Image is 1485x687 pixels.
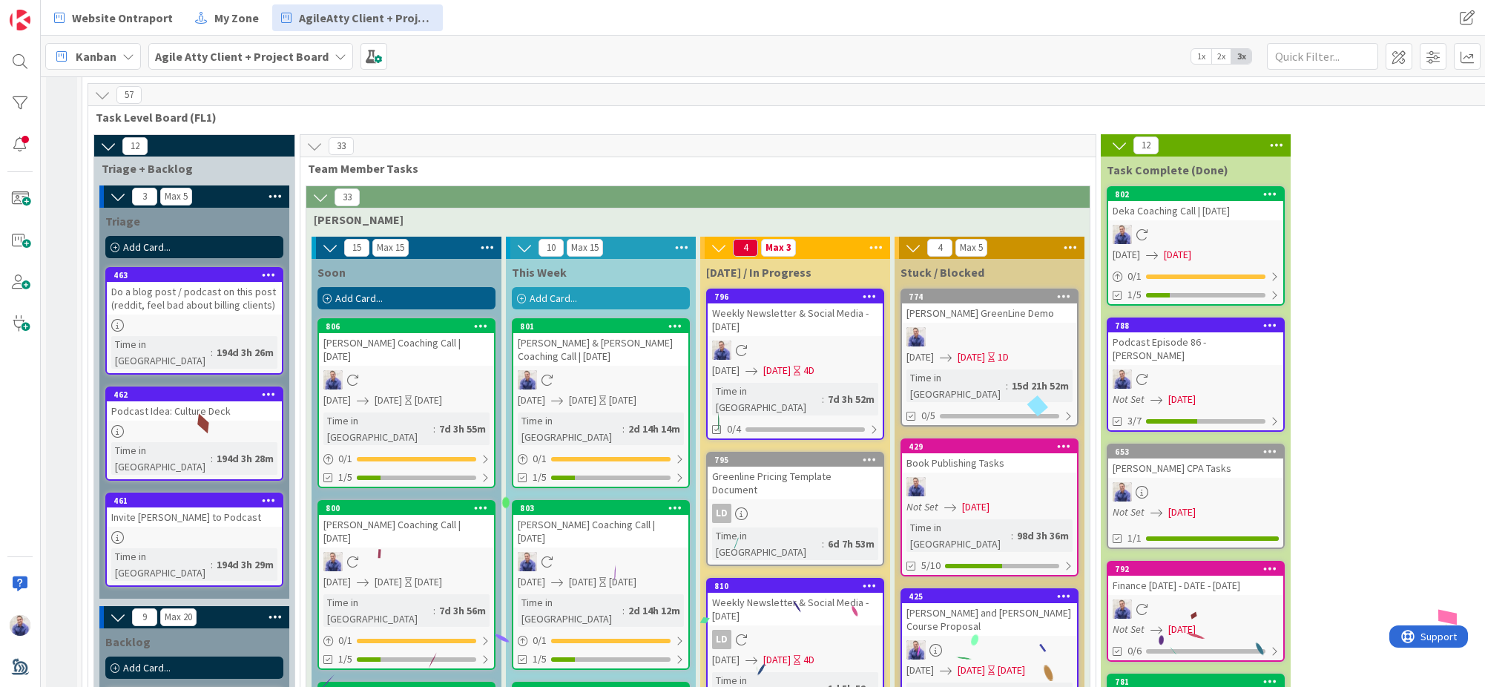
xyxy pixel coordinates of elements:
[533,651,547,667] span: 1/5
[958,349,985,365] span: [DATE]
[1115,564,1283,574] div: 792
[165,614,192,621] div: Max 20
[319,552,494,571] div: JG
[1113,225,1132,244] img: JG
[299,9,434,27] span: AgileAtty Client + Project
[533,633,547,648] span: 0 / 1
[902,477,1077,496] div: JG
[518,370,537,389] img: JG
[317,500,495,670] a: 800[PERSON_NAME] Coaching Call | [DATE]JG[DATE][DATE][DATE]Time in [GEOGRAPHIC_DATA]:7d 3h 56m0/11/5
[1107,186,1285,306] a: 802Deka Coaching Call | [DATE]JG[DATE][DATE]0/11/5
[518,412,622,445] div: Time in [GEOGRAPHIC_DATA]
[1231,49,1251,64] span: 3x
[1108,319,1283,332] div: 788
[113,389,282,400] div: 462
[530,292,577,305] span: Add Card...
[1113,247,1140,263] span: [DATE]
[998,349,1009,365] div: 1D
[1115,189,1283,200] div: 802
[107,494,282,507] div: 461
[712,527,822,560] div: Time in [GEOGRAPHIC_DATA]
[186,4,268,31] a: My Zone
[902,603,1077,636] div: [PERSON_NAME] and [PERSON_NAME] Course Proposal
[111,442,211,475] div: Time in [GEOGRAPHIC_DATA]
[211,344,213,361] span: :
[323,594,433,627] div: Time in [GEOGRAPHIC_DATA]
[906,477,926,496] img: JG
[1108,445,1283,458] div: 653
[107,269,282,315] div: 463Do a blog post / podcast on this post (reddit, feel bad about billing clients)
[902,453,1077,473] div: Book Publishing Tasks
[319,320,494,333] div: 806
[609,392,636,408] div: [DATE]
[1127,269,1142,284] span: 0 / 1
[326,503,494,513] div: 800
[518,574,545,590] span: [DATE]
[906,500,938,513] i: Not Set
[902,640,1077,660] div: JG
[319,631,494,650] div: 0/1
[272,4,443,31] a: AgileAtty Client + Project
[1127,530,1142,546] span: 1/1
[512,500,690,670] a: 803[PERSON_NAME] Coaching Call | [DATE]JG[DATE][DATE][DATE]Time in [GEOGRAPHIC_DATA]:2d 14h 12m0/...
[708,453,883,499] div: 795Greenline Pricing Template Document
[727,421,741,437] span: 0/4
[319,502,494,515] div: 800
[323,370,343,389] img: JG
[107,494,282,527] div: 461Invite [PERSON_NAME] to Podcast
[927,239,952,257] span: 4
[708,341,883,360] div: JG
[319,333,494,366] div: [PERSON_NAME] Coaching Call | [DATE]
[518,594,622,627] div: Time in [GEOGRAPHIC_DATA]
[375,574,402,590] span: [DATE]
[763,363,791,378] span: [DATE]
[1108,562,1283,595] div: 792Finance [DATE] - DATE - [DATE]
[415,392,442,408] div: [DATE]
[513,502,688,548] div: 803[PERSON_NAME] Coaching Call | [DATE]
[1006,378,1008,394] span: :
[433,421,435,437] span: :
[960,244,983,252] div: Max 5
[1011,527,1013,544] span: :
[1107,561,1285,662] a: 792Finance [DATE] - DATE - [DATE]JGNot Set[DATE]0/6
[1115,321,1283,331] div: 788
[712,383,822,415] div: Time in [GEOGRAPHIC_DATA]
[569,574,596,590] span: [DATE]
[1113,505,1145,519] i: Not Set
[518,392,545,408] span: [DATE]
[708,290,883,336] div: 796Weekly Newsletter & Social Media - [DATE]
[706,452,884,566] a: 795Greenline Pricing Template DocumentLDTime in [GEOGRAPHIC_DATA]:6d 7h 53m
[906,519,1011,552] div: Time in [GEOGRAPHIC_DATA]
[714,455,883,465] div: 795
[1108,188,1283,220] div: 802Deka Coaching Call | [DATE]
[10,10,30,30] img: Visit kanbanzone.com
[1107,318,1285,432] a: 788Podcast Episode 86 - [PERSON_NAME]JGNot Set[DATE]3/7
[900,265,984,280] span: Stuck / Blocked
[105,214,140,229] span: Triage
[765,244,791,252] div: Max 3
[213,344,277,361] div: 194d 3h 26m
[520,321,688,332] div: 801
[513,515,688,548] div: [PERSON_NAME] Coaching Call | [DATE]
[323,392,351,408] span: [DATE]
[211,450,213,467] span: :
[539,239,564,257] span: 10
[512,318,690,488] a: 801[PERSON_NAME] & [PERSON_NAME] Coaching Call | [DATE]JG[DATE][DATE][DATE]Time in [GEOGRAPHIC_DA...
[902,590,1077,603] div: 425
[708,630,883,649] div: LD
[1168,622,1196,637] span: [DATE]
[116,86,142,104] span: 57
[213,450,277,467] div: 194d 3h 28m
[113,270,282,280] div: 463
[1008,378,1073,394] div: 15d 21h 52m
[513,450,688,468] div: 0/1
[10,657,30,677] img: avatar
[1108,267,1283,286] div: 0/1
[1127,413,1142,429] span: 3/7
[909,292,1077,302] div: 774
[1113,392,1145,406] i: Not Set
[1107,444,1285,549] a: 653[PERSON_NAME] CPA TasksJGNot Set[DATE]1/1
[113,496,282,506] div: 461
[76,47,116,65] span: Kanban
[706,265,811,280] span: Today / In Progress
